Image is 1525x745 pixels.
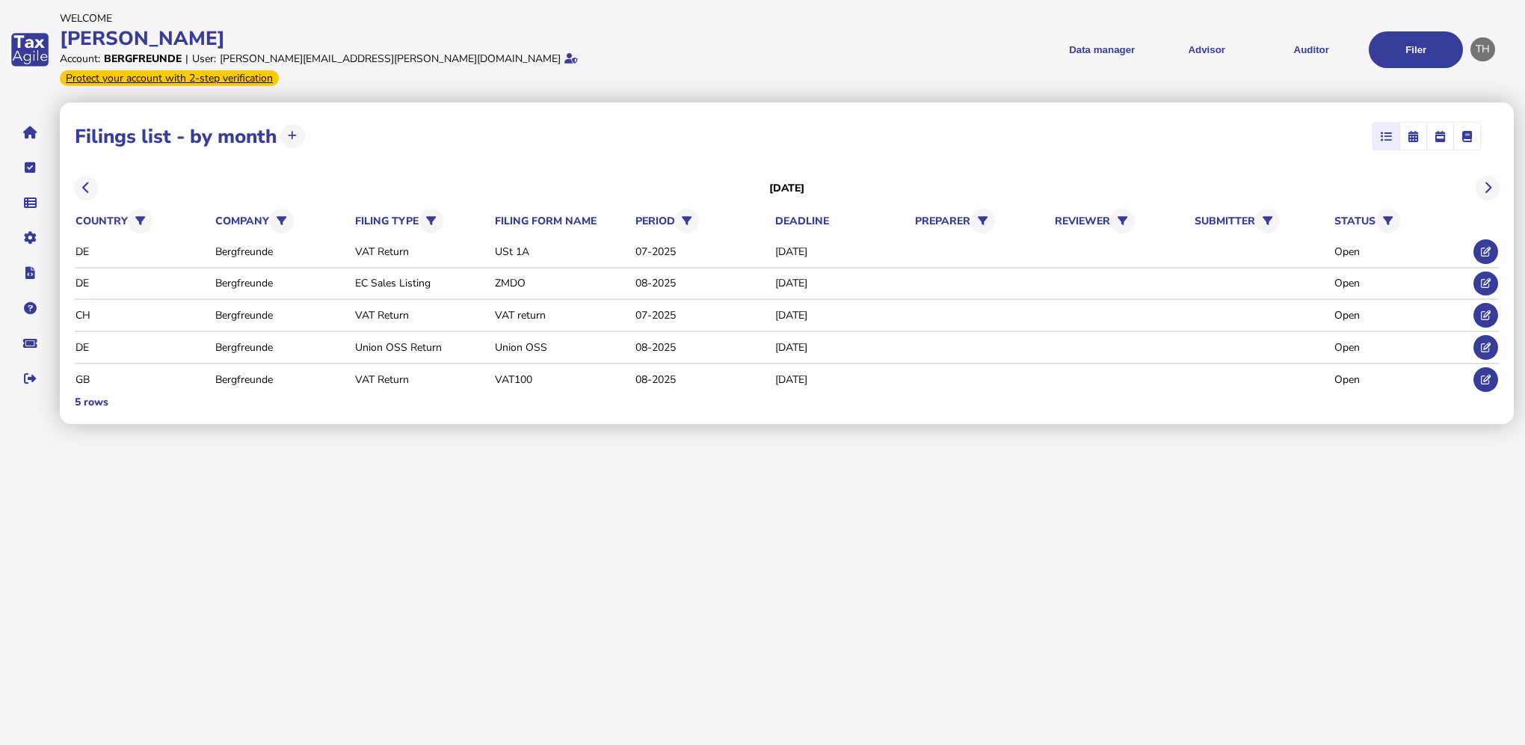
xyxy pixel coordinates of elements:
[14,363,46,394] button: Sign out
[76,245,210,259] div: DE
[419,209,443,233] button: Filter
[215,372,350,387] div: Bergfreunde
[76,276,210,290] div: DE
[14,152,46,183] button: Tasks
[14,117,46,148] button: Home
[60,11,758,25] div: Welcome
[1470,37,1495,62] div: Profile settings
[14,328,46,359] button: Raise a support ticket
[775,245,910,259] div: [DATE]
[354,206,490,236] th: filing type
[775,372,910,387] div: [DATE]
[635,206,771,236] th: period
[775,308,910,322] div: [DATE]
[1453,123,1480,150] mat-button-toggle: Ledger
[495,340,629,355] div: Union OSS
[76,308,210,322] div: CH
[635,340,770,355] div: 08-2025
[60,70,279,86] div: From Oct 1, 2025, 2-step verification will be required to login. Set it up now...
[215,276,350,290] div: Bergfreunde
[1473,367,1498,392] button: Edit
[60,25,758,52] div: [PERSON_NAME]
[914,206,1050,236] th: preparer
[1264,31,1358,68] button: Auditor
[104,52,182,66] div: Bergfreunde
[1334,372,1469,387] div: Open
[192,52,216,66] div: User:
[564,53,578,64] i: Email verified
[14,222,46,254] button: Manage settings
[74,176,99,200] button: Previous
[1375,209,1400,233] button: Filter
[1055,31,1149,68] button: Shows a dropdown of Data manager options
[1194,206,1330,236] th: submitter
[128,209,152,233] button: Filter
[635,308,770,322] div: 07-2025
[1369,31,1463,68] button: Filer
[970,209,995,233] button: Filter
[75,395,108,409] div: 5 rows
[635,372,770,387] div: 08-2025
[75,206,211,236] th: country
[1334,308,1469,322] div: Open
[495,308,629,322] div: VAT return
[355,276,490,290] div: EC Sales Listing
[1159,31,1254,68] button: Shows a dropdown of VAT Advisor options
[774,213,911,229] th: deadline
[355,308,490,322] div: VAT Return
[495,372,629,387] div: VAT100
[1426,123,1453,150] mat-button-toggle: Calendar week view
[635,276,770,290] div: 08-2025
[76,372,210,387] div: GB
[1473,239,1498,264] button: Edit
[355,245,490,259] div: VAT Return
[769,181,805,195] h3: [DATE]
[355,372,490,387] div: VAT Return
[765,31,1464,68] menu: navigate products
[1399,123,1426,150] mat-button-toggle: Calendar month view
[14,292,46,324] button: Help pages
[215,206,351,236] th: company
[1255,209,1280,233] button: Filter
[1054,206,1190,236] th: reviewer
[775,340,910,355] div: [DATE]
[60,52,100,66] div: Account:
[494,213,630,229] th: filing form name
[280,124,305,149] button: Upload transactions
[215,308,350,322] div: Bergfreunde
[1334,276,1469,290] div: Open
[1372,123,1399,150] mat-button-toggle: List view
[355,340,490,355] div: Union OSS Return
[269,209,294,233] button: Filter
[1476,176,1500,200] button: Next
[1334,245,1469,259] div: Open
[215,340,350,355] div: Bergfreunde
[495,276,629,290] div: ZMDO
[1473,303,1498,328] button: Edit
[1110,209,1135,233] button: Filter
[220,52,561,66] div: [PERSON_NAME][EMAIL_ADDRESS][PERSON_NAME][DOMAIN_NAME]
[495,245,629,259] div: USt 1A
[775,276,910,290] div: [DATE]
[1334,206,1470,236] th: status
[76,340,210,355] div: DE
[14,257,46,289] button: Developer hub links
[1473,335,1498,360] button: Edit
[14,187,46,218] button: Data manager
[185,52,188,66] div: |
[215,245,350,259] div: Bergfreunde
[75,123,277,150] h1: Filings list - by month
[1334,340,1469,355] div: Open
[675,209,700,233] button: Filter
[635,245,770,259] div: 07-2025
[1473,272,1498,296] button: Edit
